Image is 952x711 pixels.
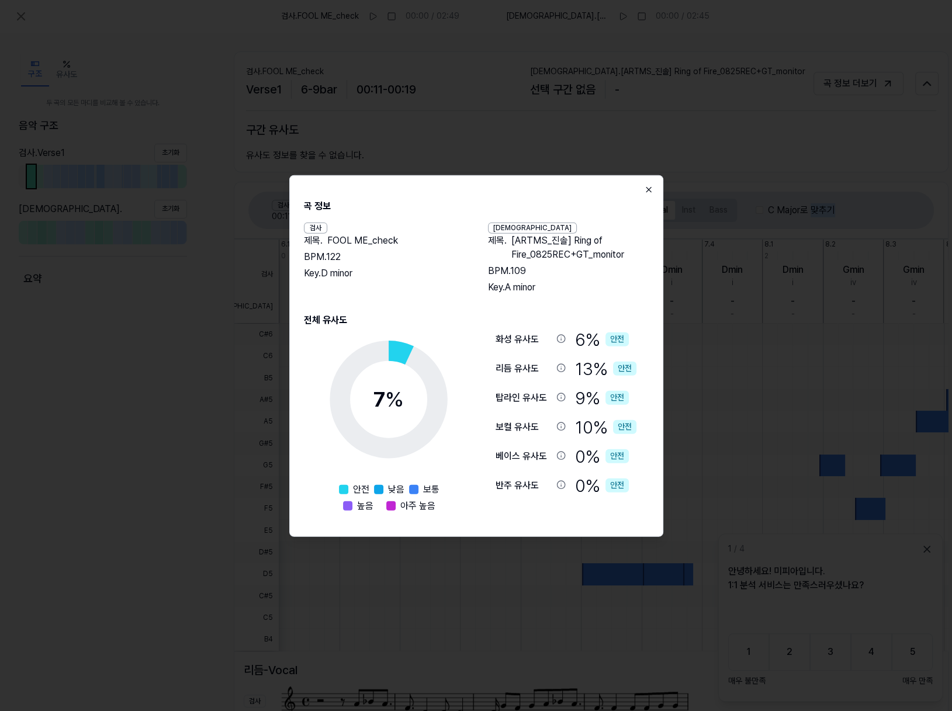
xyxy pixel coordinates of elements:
[575,414,636,439] div: 10 %
[605,478,629,492] div: 안전
[575,327,629,351] div: 6 %
[613,419,636,433] div: 안전
[613,361,636,375] div: 안전
[327,233,398,247] span: FOOL ME_check
[387,482,404,496] span: 낮음
[385,387,404,412] span: %
[352,482,369,496] span: 안전
[575,385,629,410] div: 9 %
[423,482,439,496] span: 보통
[488,280,649,294] div: Key. A minor
[304,233,323,247] span: 제목 .
[304,266,465,280] div: Key. D minor
[356,498,373,512] span: 높음
[496,361,552,375] div: 리듬 유사도
[496,449,552,463] div: 베이스 유사도
[488,263,649,278] div: BPM. 109
[400,498,435,512] span: 아주 높음
[575,356,636,380] div: 13 %
[496,390,552,404] div: 탑라인 유사도
[304,222,327,233] div: 검사
[304,249,465,263] div: BPM. 122
[511,233,649,261] span: [ARTMS_진솔] Ring of Fire_0825REC+GT_monitor
[605,390,629,404] div: 안전
[488,222,577,233] div: [DEMOGRAPHIC_DATA]
[575,443,629,468] div: 0 %
[304,313,649,327] h2: 전체 유사도
[605,449,629,463] div: 안전
[605,332,629,346] div: 안전
[496,332,552,346] div: 화성 유사도
[496,478,552,492] div: 반주 유사도
[373,384,404,415] div: 7
[304,199,649,213] h2: 곡 정보
[496,419,552,433] div: 보컬 유사도
[488,233,507,261] span: 제목 .
[575,473,629,497] div: 0 %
